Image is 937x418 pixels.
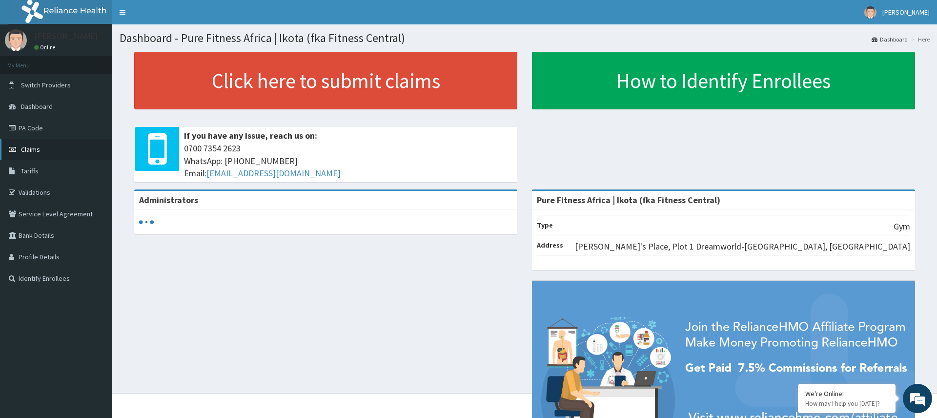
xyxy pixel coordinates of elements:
[21,145,40,154] span: Claims
[21,167,39,175] span: Tariffs
[537,241,563,250] b: Address
[206,167,341,179] a: [EMAIL_ADDRESS][DOMAIN_NAME]
[139,215,154,230] svg: audio-loading
[21,81,71,89] span: Switch Providers
[882,8,930,17] span: [PERSON_NAME]
[5,29,27,51] img: User Image
[532,52,915,109] a: How to Identify Enrollees
[120,32,930,44] h1: Dashboard - Pure Fitness Africa | Ikota (fka Fitness Central)
[184,130,317,141] b: If you have any issue, reach us on:
[909,35,930,43] li: Here
[575,240,910,253] p: [PERSON_NAME]'s Place, Plot 1 Dreamworld-[GEOGRAPHIC_DATA], [GEOGRAPHIC_DATA]
[34,32,98,41] p: [PERSON_NAME]
[537,221,553,230] b: Type
[139,194,198,206] b: Administrators
[537,194,720,206] strong: Pure Fitness Africa | Ikota (fka Fitness Central)
[21,102,53,111] span: Dashboard
[184,142,512,180] span: 0700 7354 2623 WhatsApp: [PHONE_NUMBER] Email:
[894,220,910,233] p: Gym
[805,389,888,398] div: We're Online!
[864,6,876,19] img: User Image
[34,44,58,51] a: Online
[134,52,517,109] a: Click here to submit claims
[872,35,908,43] a: Dashboard
[805,399,888,408] p: How may I help you today?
